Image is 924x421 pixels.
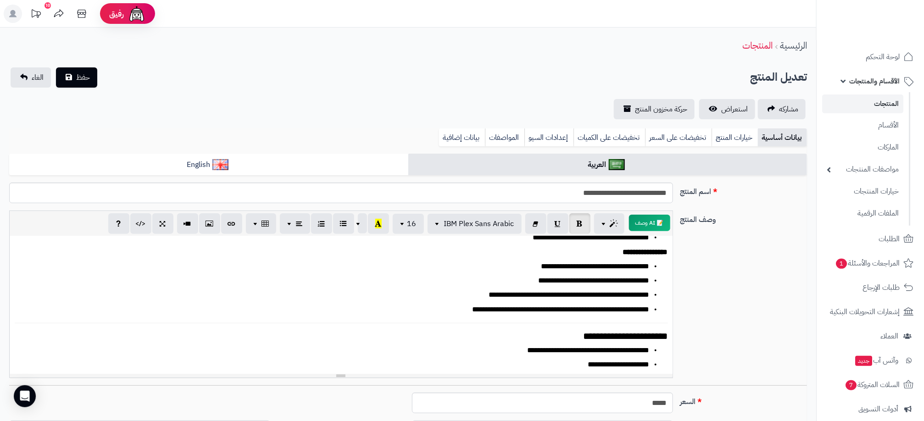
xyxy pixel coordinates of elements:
[677,393,811,407] label: السعر
[822,349,918,371] a: وآتس آبجديد
[822,160,903,179] a: مواصفات المنتجات
[758,128,807,147] a: بيانات أساسية
[866,50,900,63] span: لوحة التحكم
[822,228,918,250] a: الطلبات
[879,233,900,245] span: الطلبات
[609,159,625,170] img: العربية
[836,259,847,269] span: 1
[822,46,918,68] a: لوحة التحكم
[822,182,903,201] a: خيارات المنتجات
[835,257,900,270] span: المراجعات والأسئلة
[822,94,903,113] a: المنتجات
[408,154,807,176] a: العربية
[677,210,811,225] label: وصف المنتج
[855,356,872,366] span: جديد
[485,128,524,147] a: المواصفات
[76,72,90,83] span: حفظ
[24,5,47,25] a: تحديثات المنصة
[822,252,918,274] a: المراجعات والأسئلة1
[573,128,645,147] a: تخفيضات على الكميات
[849,75,900,88] span: الأقسام والمنتجات
[822,325,918,347] a: العملاء
[854,354,898,367] span: وآتس آب
[393,214,424,234] button: 16
[444,218,514,229] span: IBM Plex Sans Arabic
[846,380,857,390] span: 7
[758,99,806,119] a: مشاركه
[11,67,51,88] a: الغاء
[742,39,773,52] a: المنتجات
[109,8,124,19] span: رفيق
[721,104,748,115] span: استعراض
[779,104,798,115] span: مشاركه
[780,39,807,52] a: الرئيسية
[32,72,44,83] span: الغاء
[830,305,900,318] span: إشعارات التحويلات البنكية
[699,99,755,119] a: استعراض
[9,154,408,176] a: English
[524,128,573,147] a: إعدادات السيو
[845,378,900,391] span: السلات المتروكة
[614,99,695,119] a: حركة مخزون المنتج
[677,183,811,197] label: اسم المنتج
[712,128,758,147] a: خيارات المنتج
[858,403,898,415] span: أدوات التسويق
[863,281,900,294] span: طلبات الإرجاع
[56,67,97,88] button: حفظ
[880,330,898,343] span: العملاء
[14,385,36,407] div: Open Intercom Messenger
[822,116,903,135] a: الأقسام
[822,301,918,323] a: إشعارات التحويلات البنكية
[629,215,670,231] button: 📝 AI وصف
[407,218,417,229] span: 16
[822,398,918,420] a: أدوات التسويق
[635,104,687,115] span: حركة مخزون المنتج
[822,374,918,396] a: السلات المتروكة7
[128,5,146,23] img: ai-face.png
[428,214,522,234] button: IBM Plex Sans Arabic
[45,2,51,9] div: 10
[645,128,712,147] a: تخفيضات على السعر
[822,277,918,299] a: طلبات الإرجاع
[439,128,485,147] a: بيانات إضافية
[212,159,228,170] img: English
[822,138,903,157] a: الماركات
[750,68,807,87] h2: تعديل المنتج
[822,204,903,223] a: الملفات الرقمية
